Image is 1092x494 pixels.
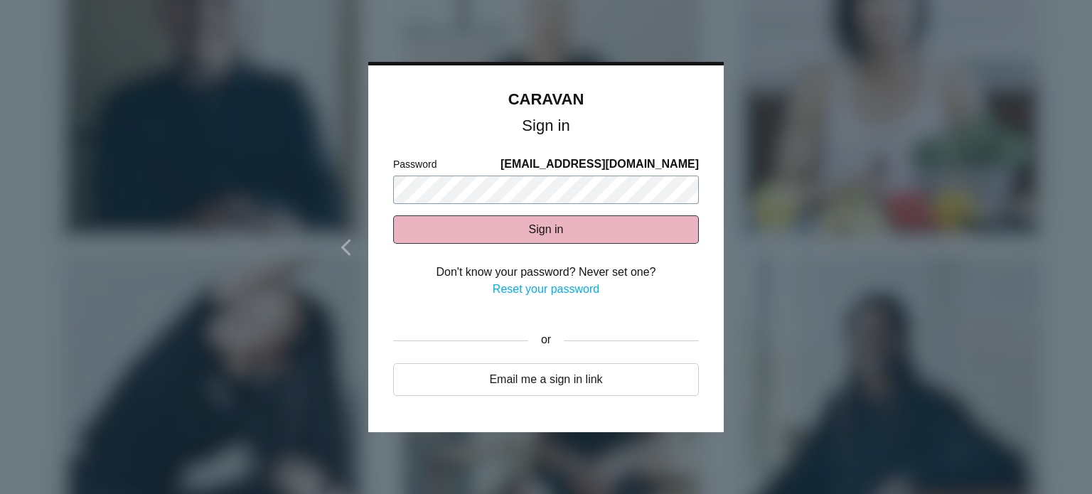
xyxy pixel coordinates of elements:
[393,119,699,132] h1: Sign in
[393,264,699,281] div: Don't know your password? Never set one?
[493,283,599,295] a: Reset your password
[528,323,564,358] div: or
[393,157,437,172] label: Password
[393,363,699,396] a: Email me a sign in link
[500,156,699,173] span: [EMAIL_ADDRESS][DOMAIN_NAME]
[508,90,584,108] a: CARAVAN
[393,215,699,244] button: Sign in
